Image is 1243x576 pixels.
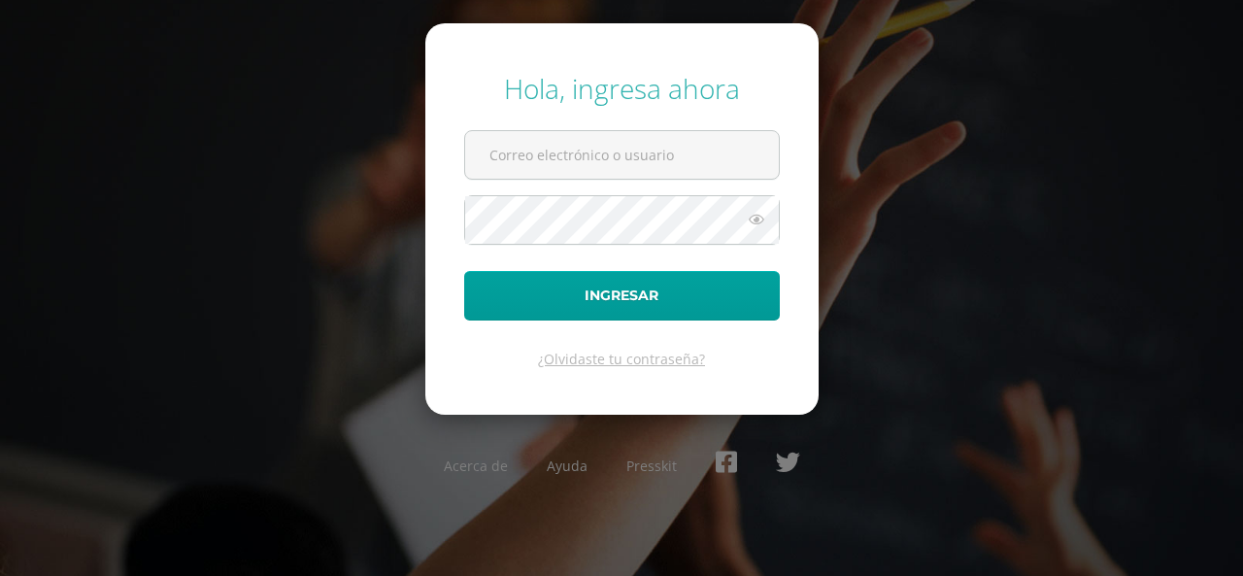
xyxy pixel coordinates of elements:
a: Acerca de [444,457,508,475]
button: Ingresar [464,271,780,321]
a: Ayuda [547,457,588,475]
a: ¿Olvidaste tu contraseña? [538,350,705,368]
a: Presskit [626,457,677,475]
input: Correo electrónico o usuario [465,131,779,179]
div: Hola, ingresa ahora [464,70,780,107]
